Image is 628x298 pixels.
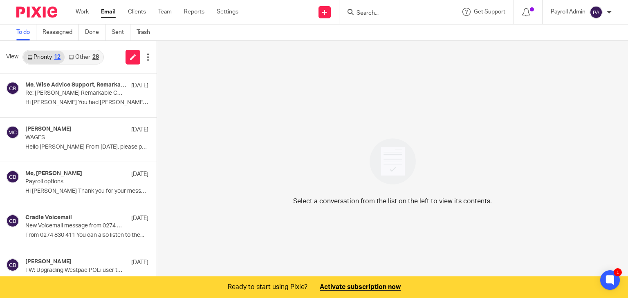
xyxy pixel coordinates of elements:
p: From 0274 830 411 You can also listen to the... [25,232,148,239]
p: WAGES [25,134,124,141]
img: Pixie [16,7,57,18]
img: image [364,133,421,190]
a: Team [158,8,172,16]
a: To do [16,24,36,40]
a: Settings [217,8,238,16]
p: [DATE] [131,126,148,134]
img: svg%3E [6,82,19,95]
p: Select a conversation from the list on the left to view its contents. [293,196,492,206]
a: Priority12 [23,51,65,64]
p: Payroll Admin [551,8,585,16]
h4: [PERSON_NAME] [25,258,72,265]
h4: [PERSON_NAME] [25,126,72,133]
h4: Me, Wise Advice Support, Remarkable Admin [25,82,127,89]
h4: Me, [PERSON_NAME] [25,170,82,177]
p: Payroll options [25,178,124,185]
a: Work [76,8,89,16]
p: [DATE] [131,170,148,178]
img: svg%3E [6,214,19,227]
span: View [6,53,18,61]
img: svg%3E [6,258,19,271]
img: svg%3E [6,170,19,183]
p: [DATE] [131,258,148,267]
p: [DATE] [131,214,148,222]
img: svg%3E [590,6,603,19]
p: Hello [PERSON_NAME] From [DATE], please pay the... [25,144,148,151]
p: New Voicemail message from 0274 830 411 [25,222,124,229]
input: Search [356,10,429,17]
div: 1 [614,268,622,276]
a: Email [101,8,116,16]
div: 12 [54,54,61,60]
a: Reports [184,8,204,16]
a: Sent [112,24,130,40]
a: Reassigned [43,24,79,40]
div: 28 [92,54,99,60]
a: Trash [137,24,156,40]
p: Hi [PERSON_NAME] You had [PERSON_NAME]'s email address... [25,99,148,106]
p: FW: Upgrading Westpac POLi user transactions to Open Banking, without service interruption [25,267,124,274]
p: Re: [PERSON_NAME] Remarkable Cream [25,90,124,97]
img: svg%3E [6,126,19,139]
h4: Cradle Voicemail [25,214,72,221]
span: Get Support [474,9,505,15]
a: Done [85,24,105,40]
p: Hi [PERSON_NAME] Thank you for your message. Yes... [25,188,148,195]
a: Other28 [65,51,103,64]
p: [DATE] [131,82,148,90]
a: Clients [128,8,146,16]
